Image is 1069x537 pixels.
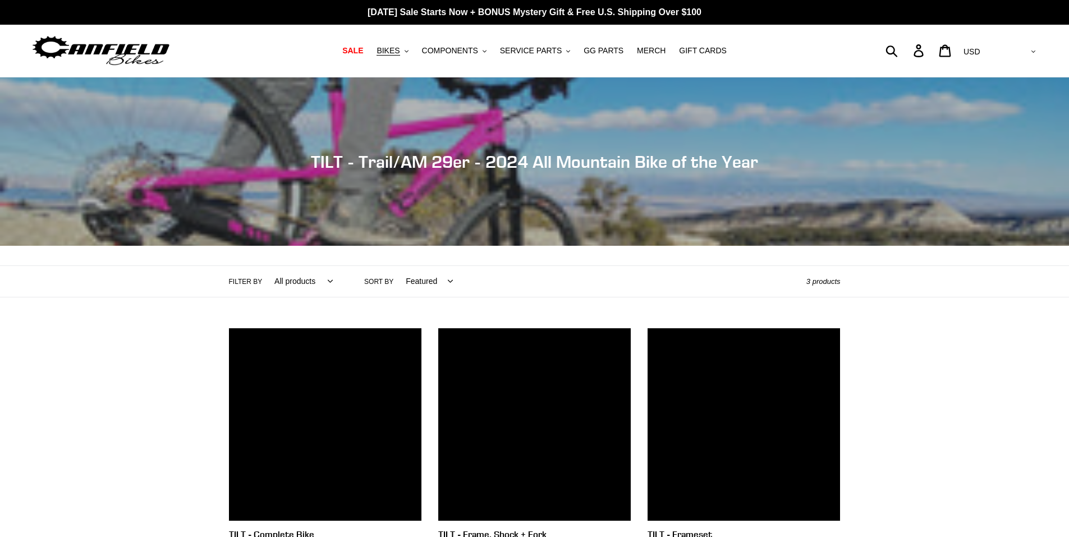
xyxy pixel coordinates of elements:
[229,277,263,287] label: Filter by
[673,43,732,58] a: GIFT CARDS
[311,152,758,172] span: TILT - Trail/AM 29er - 2024 All Mountain Bike of the Year
[422,46,478,56] span: COMPONENTS
[364,277,393,287] label: Sort by
[637,46,666,56] span: MERCH
[584,46,623,56] span: GG PARTS
[416,43,492,58] button: COMPONENTS
[578,43,629,58] a: GG PARTS
[31,33,171,68] img: Canfield Bikes
[337,43,369,58] a: SALE
[806,277,841,286] span: 3 products
[631,43,671,58] a: MERCH
[494,43,576,58] button: SERVICE PARTS
[679,46,727,56] span: GIFT CARDS
[892,38,920,63] input: Search
[342,46,363,56] span: SALE
[371,43,414,58] button: BIKES
[377,46,400,56] span: BIKES
[500,46,562,56] span: SERVICE PARTS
